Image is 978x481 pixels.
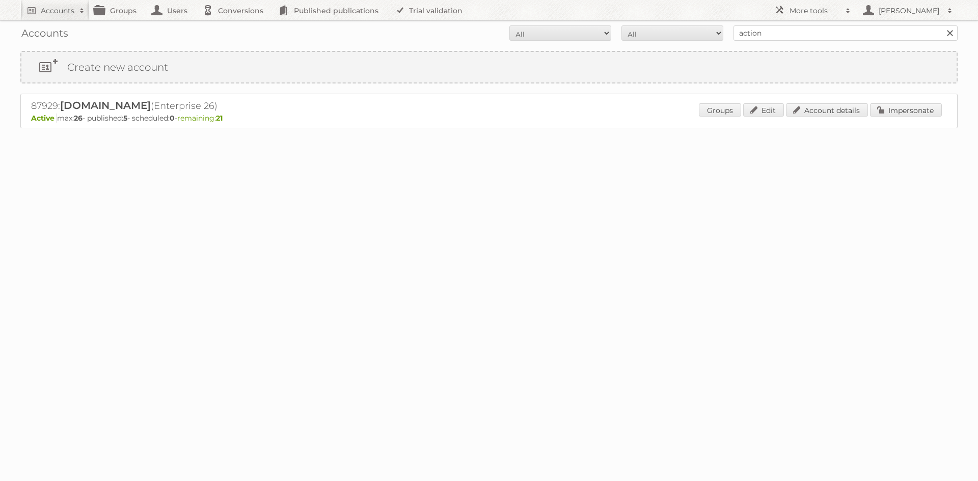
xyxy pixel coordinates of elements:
a: Groups [699,103,741,117]
h2: More tools [790,6,840,16]
span: remaining: [177,114,223,123]
span: Active [31,114,57,123]
strong: 26 [74,114,83,123]
a: Impersonate [870,103,942,117]
h2: [PERSON_NAME] [876,6,942,16]
h2: Accounts [41,6,74,16]
p: max: - published: - scheduled: - [31,114,947,123]
strong: 5 [123,114,127,123]
strong: 0 [170,114,175,123]
strong: 21 [216,114,223,123]
h2: 87929: (Enterprise 26) [31,99,388,112]
a: Edit [743,103,784,117]
a: Account details [786,103,868,117]
span: [DOMAIN_NAME] [60,99,151,111]
a: Create new account [21,52,957,82]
